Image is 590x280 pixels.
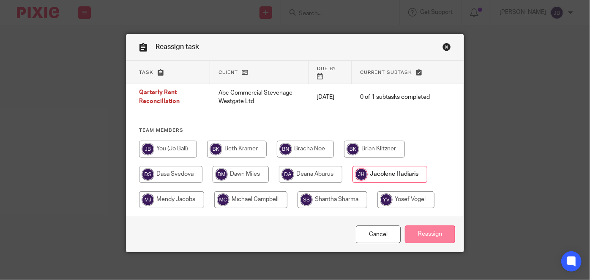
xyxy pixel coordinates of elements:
span: Reassign task [156,43,199,50]
span: Task [139,70,153,75]
span: Qarterly Rent Reconcillation [139,90,180,105]
input: Reassign [405,226,455,244]
p: Abc Commercial Stevenage Westgate Ltd [219,89,300,106]
h4: Team members [139,127,451,134]
td: 0 of 1 subtasks completed [352,84,438,110]
a: Close this dialog window [356,226,401,244]
span: Current subtask [360,70,412,75]
span: Client [219,70,238,75]
p: [DATE] [317,93,343,101]
span: Due by [317,66,336,71]
a: Close this dialog window [442,43,451,54]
